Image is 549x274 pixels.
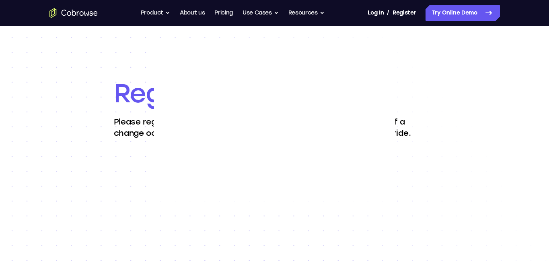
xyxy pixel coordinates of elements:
img: blank image [154,40,395,201]
button: Resources [288,5,325,21]
span: / [387,8,389,18]
button: Product [141,5,171,21]
a: Register [393,5,416,21]
h1: Register for updates [114,77,436,110]
button: Use Cases [243,5,279,21]
a: About us [180,5,205,21]
a: Log In [368,5,384,21]
a: Try Online Demo [426,5,500,21]
p: Please register to be notified of any changes to our subprocessors. If a change occurs, you will ... [114,116,436,139]
a: Pricing [214,5,233,21]
a: Go to the home page [49,8,98,18]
